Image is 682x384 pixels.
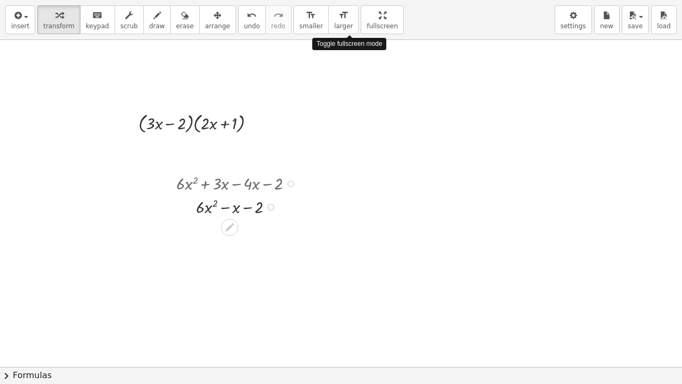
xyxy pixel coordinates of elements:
[11,22,29,30] span: insert
[561,22,586,30] span: settings
[244,22,260,30] span: undo
[205,22,230,30] span: arrange
[143,5,171,34] button: draw
[361,5,403,34] button: fullscreen
[271,22,286,30] span: redo
[115,5,144,34] button: scrub
[594,5,620,34] button: new
[312,38,386,50] div: Toggle fullscreen mode
[622,5,649,34] button: save
[43,22,75,30] span: transform
[334,22,353,30] span: larger
[628,22,643,30] span: save
[299,22,323,30] span: smaller
[80,5,115,34] button: keyboardkeypad
[238,5,266,34] button: undoundo
[86,22,109,30] span: keypad
[367,22,397,30] span: fullscreen
[176,22,193,30] span: erase
[120,22,138,30] span: scrub
[37,5,80,34] button: transform
[555,5,592,34] button: settings
[651,5,677,34] button: load
[92,9,102,22] i: keyboard
[199,5,236,34] button: arrange
[338,9,348,22] i: format_size
[5,5,35,34] button: insert
[600,22,613,30] span: new
[247,9,257,22] i: undo
[170,5,199,34] button: erase
[306,9,316,22] i: format_size
[294,5,329,34] button: format_sizesmaller
[221,219,238,236] div: Edit math
[328,5,359,34] button: format_sizelarger
[273,9,283,22] i: redo
[657,22,671,30] span: load
[265,5,291,34] button: redoredo
[149,22,165,30] span: draw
